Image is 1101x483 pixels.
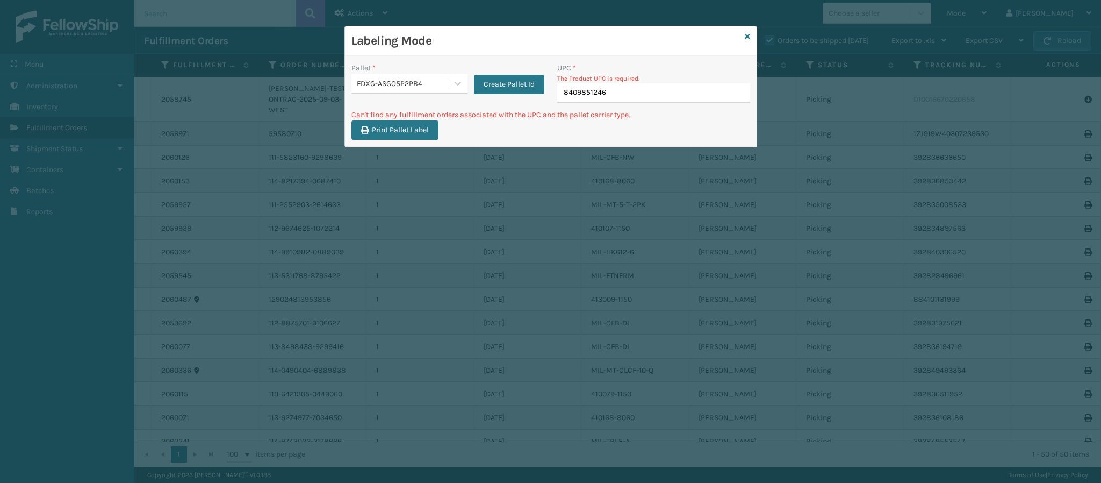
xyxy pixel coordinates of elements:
label: Pallet [351,62,376,74]
p: Can't find any fulfillment orders associated with the UPC and the pallet carrier type. [351,109,750,120]
label: UPC [557,62,576,74]
p: The Product UPC is required. [557,74,750,83]
h3: Labeling Mode [351,33,740,49]
button: Create Pallet Id [474,75,544,94]
div: FDXG-ASGO5P2PB4 [357,78,449,89]
button: Print Pallet Label [351,120,438,140]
